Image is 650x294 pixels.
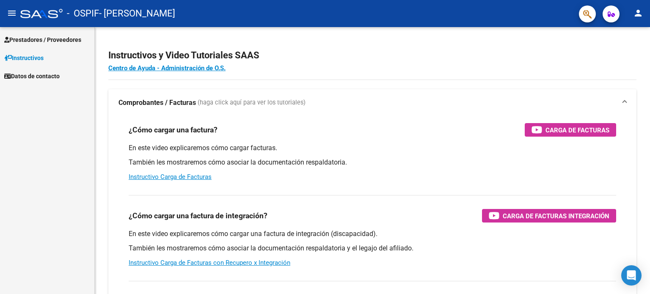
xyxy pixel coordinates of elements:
button: Carga de Facturas [525,123,616,137]
mat-expansion-panel-header: Comprobantes / Facturas (haga click aquí para ver los tutoriales) [108,89,636,116]
mat-icon: menu [7,8,17,18]
span: - OSPIF [67,4,99,23]
span: - [PERSON_NAME] [99,4,175,23]
p: También les mostraremos cómo asociar la documentación respaldatoria. [129,158,616,167]
mat-icon: person [633,8,643,18]
p: En este video explicaremos cómo cargar facturas. [129,143,616,153]
p: También les mostraremos cómo asociar la documentación respaldatoria y el legajo del afiliado. [129,244,616,253]
strong: Comprobantes / Facturas [118,98,196,107]
div: Open Intercom Messenger [621,265,642,286]
h2: Instructivos y Video Tutoriales SAAS [108,47,636,63]
span: (haga click aquí para ver los tutoriales) [198,98,306,107]
a: Instructivo Carga de Facturas con Recupero x Integración [129,259,290,267]
p: En este video explicaremos cómo cargar una factura de integración (discapacidad). [129,229,616,239]
span: Carga de Facturas Integración [503,211,609,221]
h3: ¿Cómo cargar una factura de integración? [129,210,267,222]
a: Instructivo Carga de Facturas [129,173,212,181]
h3: ¿Cómo cargar una factura? [129,124,218,136]
span: Prestadores / Proveedores [4,35,81,44]
span: Datos de contacto [4,71,60,81]
span: Carga de Facturas [545,125,609,135]
span: Instructivos [4,53,44,63]
button: Carga de Facturas Integración [482,209,616,223]
a: Centro de Ayuda - Administración de O.S. [108,64,226,72]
